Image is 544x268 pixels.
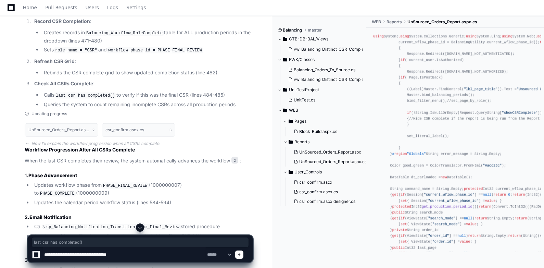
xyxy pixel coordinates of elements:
[286,45,363,54] button: vw_Balancing_Distinct_CSR_Complete.sql
[25,146,253,153] h2: Workflow Progression After All CSRs Complete
[387,19,402,25] span: Reports
[126,5,146,10] span: Settings
[231,157,238,164] span: 2
[294,77,374,82] span: vw_Balancing_Distinct_CSR_Complete.cs
[54,93,116,99] code: last_csr_has_completed()
[34,81,93,86] strong: Check All CSRs Complete
[466,34,477,38] span: using
[428,216,455,220] span: "search_mode"
[392,205,411,209] span: protected
[483,163,502,168] span: "#acd26c"
[295,139,310,145] span: Reports
[300,189,338,195] span: csr_confirm.ascx.cs
[424,193,475,197] span: "current_wflow_phase_id"
[85,30,164,36] code: Balancing_Workflow_RoleComplete
[45,5,77,10] span: Pull Requests
[283,136,367,147] button: Reports
[407,19,477,25] span: UnSourced_Orders_Report.aspx.cs
[401,75,405,80] span: if
[291,157,367,167] button: UnSourced_Orders_Report.aspx.cs
[286,65,363,75] button: Balancing_Orders_To_Source.cs
[25,157,253,165] p: When the last CSR completes their review, the system automatically advances the workflow :
[105,128,144,132] h1: csr_confirm.ascx.cs
[102,183,149,189] code: PHASE_FINAL_REVIEW
[42,101,253,109] li: Queries the system to count remaining incomplete CSRs across all production periods
[300,129,338,134] span: Block_Build.aspx.cs
[289,87,319,93] span: UnitTestProject
[401,222,407,226] span: set
[392,216,398,220] span: get
[169,127,172,133] span: 3
[300,159,367,165] span: UnSourced_Orders_Report.aspx.cs
[34,18,90,24] strong: Record CSR Completion
[300,149,362,155] span: UnSourced_Orders_Report.aspx
[31,141,253,146] div: Now I'll explain the workflow progression when all CSRs complete.
[392,193,398,197] span: get
[42,29,253,45] li: Creates records in table for ALL production periods in the dropdown (lines 471-480)
[464,187,483,191] span: protected
[483,193,491,197] span: null
[289,117,293,125] svg: Directory
[291,197,363,206] button: csr_confirm.ascx.designer.cs
[466,222,477,226] span: value
[294,67,356,73] span: Balancing_Orders_To_Source.cs
[92,127,94,133] span: 2
[34,58,253,65] p: :
[283,35,287,43] svg: Directory
[34,17,253,25] p: :
[25,123,98,136] button: UnSourced_Orders_Report.aspx.cs2
[300,199,356,204] span: csr_confirm.ascx.designer.cs
[25,214,253,221] h3: 2.
[392,152,426,156] span: # "Globals"
[283,27,303,33] span: Balancing
[286,95,357,105] button: UnitTest.cs
[29,214,72,220] strong: Email Notification
[86,5,99,10] span: Users
[278,34,362,45] button: CTB-DB-BAL/Views
[107,5,118,10] span: Logs
[34,80,253,88] p: :
[289,57,315,62] span: FWK/Classes
[278,105,362,116] button: WEB
[23,5,37,10] span: Home
[407,111,411,115] span: if
[428,199,479,203] span: "current_wflow_phase_id"
[289,108,299,113] span: WEB
[291,147,367,157] button: UnSourced_Orders_Report.aspx
[289,168,293,176] svg: Directory
[289,36,329,42] span: CTB-DB-BAL/Views
[295,119,307,124] span: Pages
[39,191,76,197] code: PHASE_COMPLETE
[447,99,491,103] span: //set_page_by_role();
[475,216,487,220] span: return
[392,210,405,215] span: public
[464,216,472,220] span: null
[42,46,253,54] li: Sets and
[464,87,498,91] span: "lbl_page_title"
[515,216,527,220] span: return
[502,111,538,115] span: "showCSRComplete"
[485,199,496,203] span: value
[54,47,98,53] code: role_name = "CSR"
[300,180,333,185] span: csr_confirm.ascx
[42,91,253,99] li: Calls to verify if this was the final CSR (lines 484-485)
[479,205,491,209] span: return
[107,47,203,53] code: workflow_phase_id = PHASE_FINAL_REVIEW
[432,222,460,226] span: "search_mode"
[42,69,253,77] li: Rebinds the CSR complete grid to show updated completion status (line 482)
[372,19,381,25] span: WEB
[308,27,322,33] span: master
[502,34,513,38] span: using
[289,138,293,146] svg: Directory
[291,127,363,136] button: Block_Build.aspx.cs
[493,193,506,197] span: return
[373,34,384,38] span: using
[513,193,525,197] span: return
[278,84,362,95] button: UnitTestProject
[294,97,316,103] span: UnitTest.cs
[401,58,405,62] span: if
[394,152,407,156] span: region
[283,106,287,114] svg: Directory
[291,187,363,197] button: csr_confirm.ascx.cs
[34,240,246,245] span: last_csr_has_completed()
